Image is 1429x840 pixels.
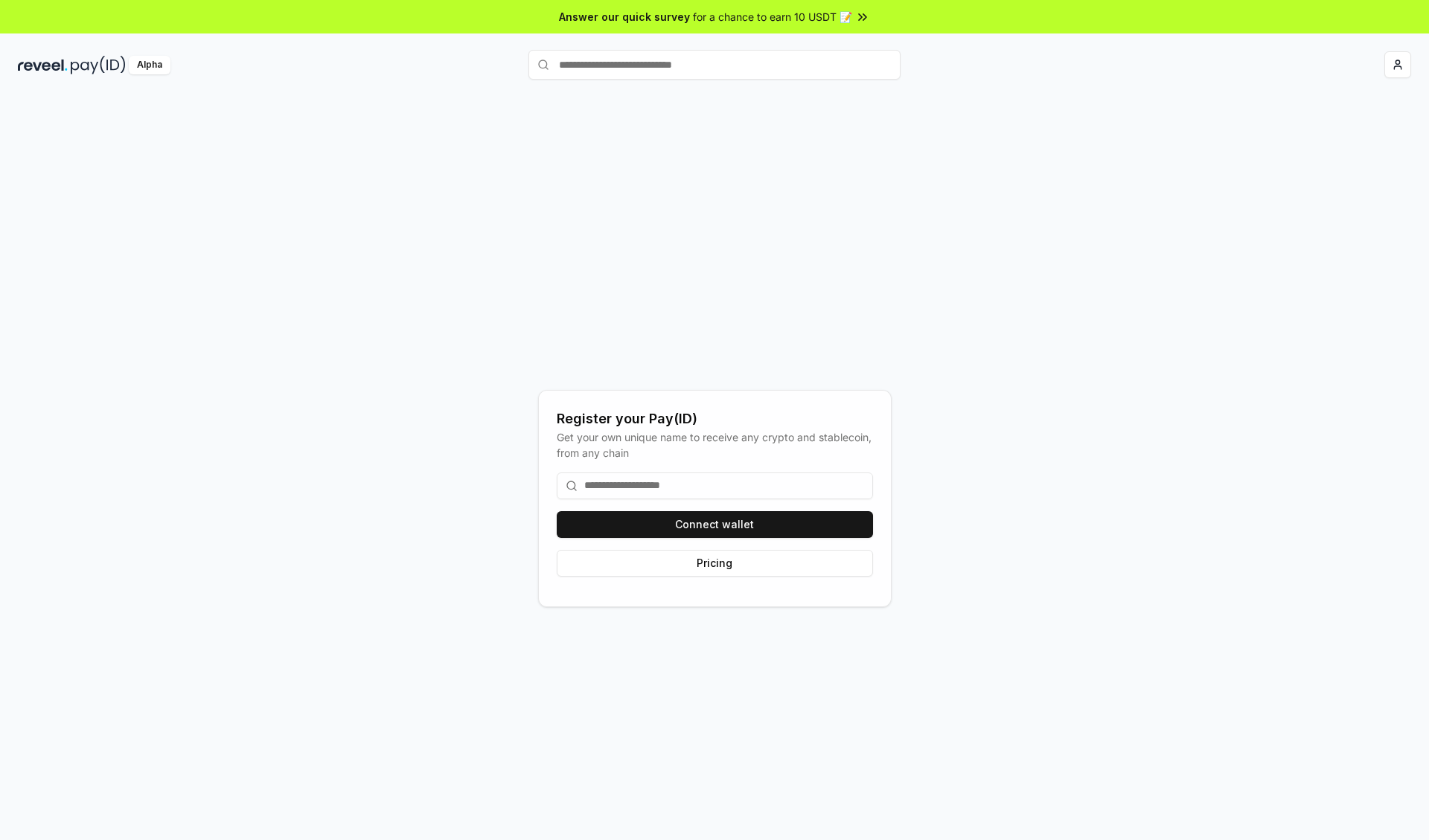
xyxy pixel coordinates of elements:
button: Pricing [557,550,873,577]
span: Answer our quick survey [559,9,690,25]
img: reveel_dark [18,56,68,74]
img: pay_id [71,56,126,74]
span: for a chance to earn 10 USDT 📝 [693,9,852,25]
div: Alpha [129,56,170,74]
div: Register your Pay(ID) [557,408,873,429]
div: Get your own unique name to receive any crypto and stablecoin, from any chain [557,429,873,461]
button: Connect wallet [557,511,873,538]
